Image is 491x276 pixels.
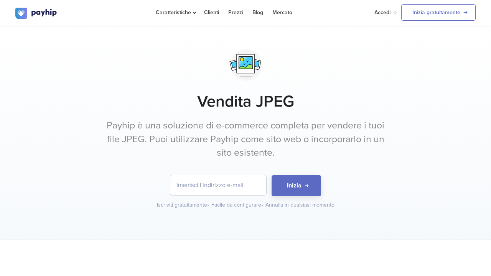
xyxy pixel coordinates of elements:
[401,4,476,21] a: Inizia gratuitamente
[261,202,263,208] span: •
[157,201,210,209] div: Iscriviti gratuitamente
[15,8,58,19] img: logo.svg
[102,119,389,160] p: Payhip è una soluzione di e-commerce completa per vendere i tuoi file JPEG. Puoi utilizzare Payhi...
[156,9,195,16] span: Caratteristiche
[226,46,265,84] img: svg+xml;utf8,%3Csvg%20viewBox%3D%220%200%20100%20100%22%20xmlns%3D%22http%3A%2F%2Fwww.w3.org%2F20...
[207,202,209,208] span: •
[211,201,264,209] div: Facile da configurare
[272,175,321,196] button: Inizia
[170,175,266,195] input: Inserisci l'indirizzo e-mail
[15,92,476,111] h1: Vendita JPEG
[265,201,334,209] div: Annulla in qualsiasi momento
